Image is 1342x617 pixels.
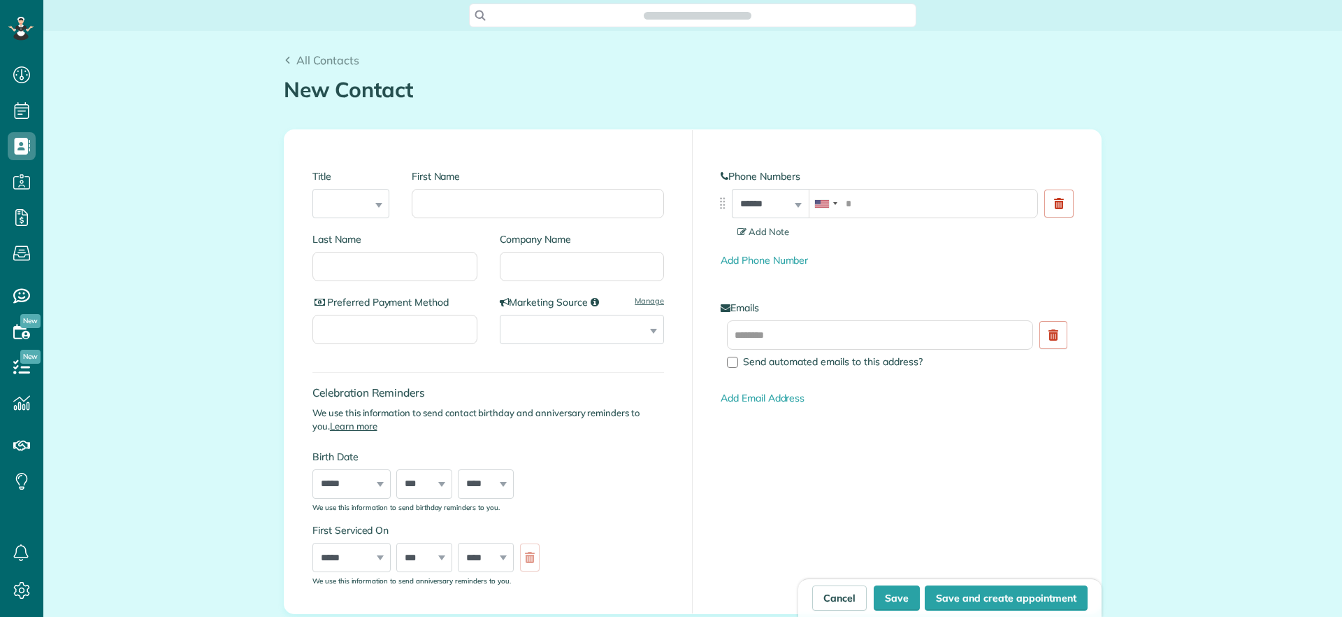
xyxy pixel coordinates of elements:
a: All Contacts [284,52,359,69]
label: First Serviced On [312,523,547,537]
img: drag_indicator-119b368615184ecde3eda3c64c821f6cf29d3e2b97b89ee44bc31753036683e5.png [715,196,730,211]
p: We use this information to send contact birthday and anniversary reminders to you. [312,406,664,433]
a: Add Phone Number [721,254,808,267]
span: New [20,314,41,328]
a: Cancel [812,586,867,611]
label: Phone Numbers [721,169,1073,183]
span: All Contacts [296,53,359,67]
button: Save [874,586,920,611]
label: First Name [412,169,664,183]
span: Search ZenMaid… [658,8,737,22]
a: Add Email Address [721,392,805,404]
button: Save and create appointment [925,586,1088,611]
label: Birth Date [312,450,547,464]
span: Add Note [737,226,789,237]
sub: We use this information to send birthday reminders to you. [312,503,500,511]
label: Company Name [500,232,665,246]
a: Learn more [330,420,377,432]
h4: Celebration Reminders [312,387,664,399]
label: Last Name [312,232,477,246]
span: Send automated emails to this address? [743,355,923,368]
span: New [20,350,41,364]
label: Title [312,169,389,183]
label: Emails [721,301,1073,315]
div: United States: +1 [809,190,842,218]
label: Preferred Payment Method [312,295,477,309]
h1: New Contact [284,78,1102,101]
label: Marketing Source [500,295,665,309]
sub: We use this information to send anniversary reminders to you. [312,576,511,585]
a: Manage [635,295,664,306]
